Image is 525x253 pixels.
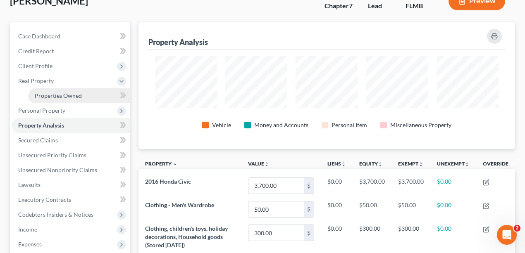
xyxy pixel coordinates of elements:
td: $0.00 [430,221,476,253]
a: Secured Claims [12,133,130,148]
div: Vehicle [212,121,231,129]
span: Income [18,226,37,233]
span: Unsecured Nonpriority Claims [18,166,97,173]
a: Lawsuits [12,177,130,192]
a: Unexemptunfold_more [437,161,470,167]
span: Properties Owned [35,92,82,99]
td: $0.00 [321,174,353,197]
span: Unsecured Priority Claims [18,151,86,158]
span: Clothing - Men's Wardrobe [145,201,214,208]
a: Property Analysis [12,118,130,133]
div: Chapter [325,1,355,11]
span: Executory Contracts [18,196,71,203]
i: unfold_more [378,162,383,167]
span: Clothing, children's toys, holiday decorations, Household goods (Stored [DATE]) [145,225,228,248]
input: 0.00 [248,225,304,241]
td: $3,700.00 [353,174,391,197]
td: $300.00 [391,221,430,253]
span: Client Profile [18,62,52,69]
span: Credit Report [18,47,54,54]
a: Exemptunfold_more [398,161,423,167]
i: expand_less [172,162,177,167]
span: Real Property [18,77,54,84]
td: $50.00 [353,198,391,221]
a: Unsecured Nonpriority Claims [12,163,130,177]
a: Equityunfold_more [359,161,383,167]
span: Lawsuits [18,181,41,188]
a: Executory Contracts [12,192,130,207]
div: Personal Item [332,121,367,129]
a: Valueunfold_more [248,161,269,167]
a: Properties Owned [28,88,130,103]
a: Case Dashboard [12,29,130,44]
span: 7 [349,2,353,9]
i: unfold_more [264,162,269,167]
div: $ [304,201,314,217]
td: $0.00 [430,198,476,221]
a: Unsecured Priority Claims [12,148,130,163]
div: $ [304,225,314,241]
a: Credit Report [12,44,130,59]
span: Secured Claims [18,137,58,144]
span: Personal Property [18,107,65,114]
div: Money and Accounts [254,121,308,129]
td: $0.00 [321,198,353,221]
span: 2 [514,225,520,232]
a: Property expand_less [145,161,177,167]
i: unfold_more [465,162,470,167]
span: Property Analysis [18,122,64,129]
td: $0.00 [321,221,353,253]
iframe: Intercom live chat [497,225,517,245]
td: $3,700.00 [391,174,430,197]
span: Expenses [18,241,42,248]
span: 2016 Honda Civic [145,178,191,185]
td: $300.00 [353,221,391,253]
input: 0.00 [248,201,304,217]
div: Miscellaneous Property [390,121,451,129]
span: Codebtors Insiders & Notices [18,211,93,218]
i: unfold_more [341,162,346,167]
div: Lead [368,1,392,11]
th: Override [476,156,515,174]
div: $ [304,178,314,194]
span: Case Dashboard [18,33,60,40]
td: $0.00 [430,174,476,197]
a: Liensunfold_more [327,161,346,167]
i: unfold_more [418,162,423,167]
input: 0.00 [248,178,304,194]
div: Property Analysis [148,37,208,47]
div: FLMB [406,1,435,11]
td: $50.00 [391,198,430,221]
